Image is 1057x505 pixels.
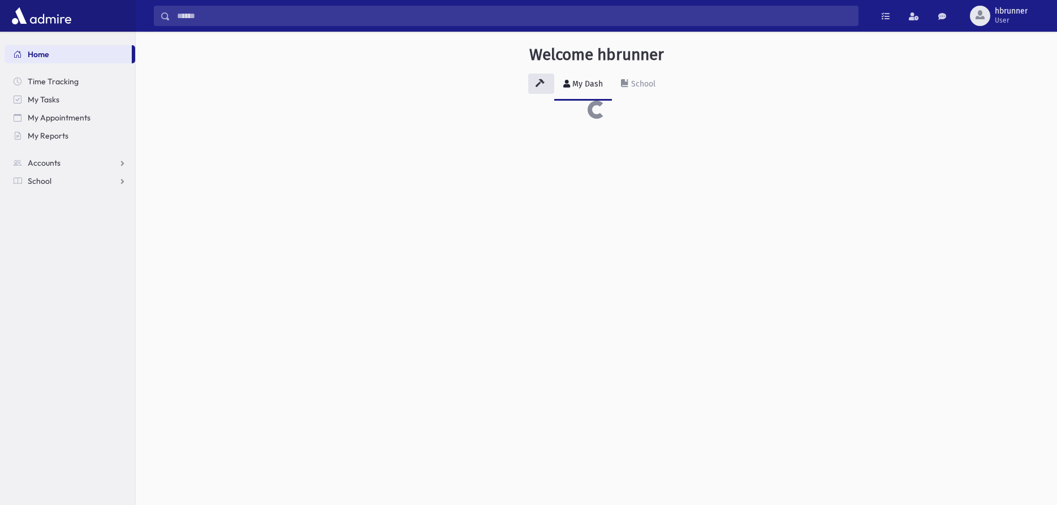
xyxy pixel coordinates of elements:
[5,72,135,90] a: Time Tracking
[995,7,1028,16] span: hbrunner
[554,69,612,101] a: My Dash
[28,94,59,105] span: My Tasks
[28,158,61,168] span: Accounts
[5,127,135,145] a: My Reports
[28,113,90,123] span: My Appointments
[5,109,135,127] a: My Appointments
[5,45,132,63] a: Home
[570,79,603,89] div: My Dash
[9,5,74,27] img: AdmirePro
[5,90,135,109] a: My Tasks
[170,6,858,26] input: Search
[28,131,68,141] span: My Reports
[5,154,135,172] a: Accounts
[612,69,665,101] a: School
[629,79,655,89] div: School
[995,16,1028,25] span: User
[28,176,51,186] span: School
[28,49,49,59] span: Home
[529,45,664,64] h3: Welcome hbrunner
[28,76,79,87] span: Time Tracking
[5,172,135,190] a: School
